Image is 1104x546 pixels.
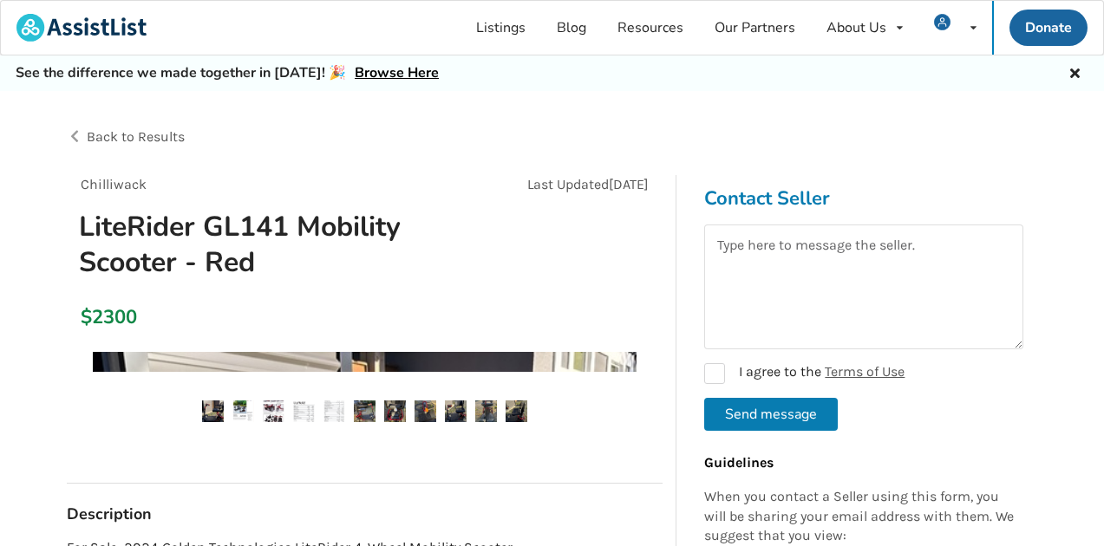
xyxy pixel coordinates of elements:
[354,400,376,422] img: literider gl141 mobility scooter - red-scooter-mobility-chilliwack-assistlist-listing
[704,363,905,384] label: I agree to the
[16,14,147,42] img: assistlist-logo
[87,128,185,145] span: Back to Results
[527,176,609,192] span: Last Updated
[263,400,284,422] img: literider gl141 mobility scooter - red-scooter-mobility-chilliwack-assistlist-listing
[704,398,838,431] button: Send message
[609,176,649,192] span: [DATE]
[67,504,663,524] h3: Description
[415,400,436,422] img: literider gl141 mobility scooter - red-scooter-mobility-chilliwack-assistlist-listing
[506,400,527,422] img: literider gl141 mobility scooter - red-scooter-mobility-chilliwack-assistlist-listing
[541,1,602,55] a: Blog
[704,186,1023,211] h3: Contact Seller
[16,64,439,82] h5: See the difference we made together in [DATE]! 🎉
[461,1,541,55] a: Listings
[355,63,439,82] a: Browse Here
[65,209,475,280] h1: LiteRider GL141 Mobility Scooter - Red
[81,305,90,329] div: $2300
[384,400,406,422] img: literider gl141 mobility scooter - red-scooter-mobility-chilliwack-assistlist-listing
[475,400,497,422] img: literider gl141 mobility scooter - red-scooter-mobility-chilliwack-assistlist-listing
[445,400,467,422] img: literider gl141 mobility scooter - red-scooter-mobility-chilliwack-assistlist-listing
[81,176,147,192] span: Chilliwack
[934,14,950,30] img: user icon
[699,1,811,55] a: Our Partners
[826,21,886,35] div: About Us
[202,400,224,422] img: literider gl141 mobility scooter - red-scooter-mobility-chilliwack-assistlist-listing
[323,400,345,422] img: literider gl141 mobility scooter - red-scooter-mobility-chilliwack-assistlist-listing
[825,363,905,380] a: Terms of Use
[1009,10,1088,46] a: Donate
[293,400,315,422] img: literider gl141 mobility scooter - red-scooter-mobility-chilliwack-assistlist-listing
[602,1,699,55] a: Resources
[704,454,774,471] b: Guidelines
[232,400,254,422] img: literider gl141 mobility scooter - red-scooter-mobility-chilliwack-assistlist-listing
